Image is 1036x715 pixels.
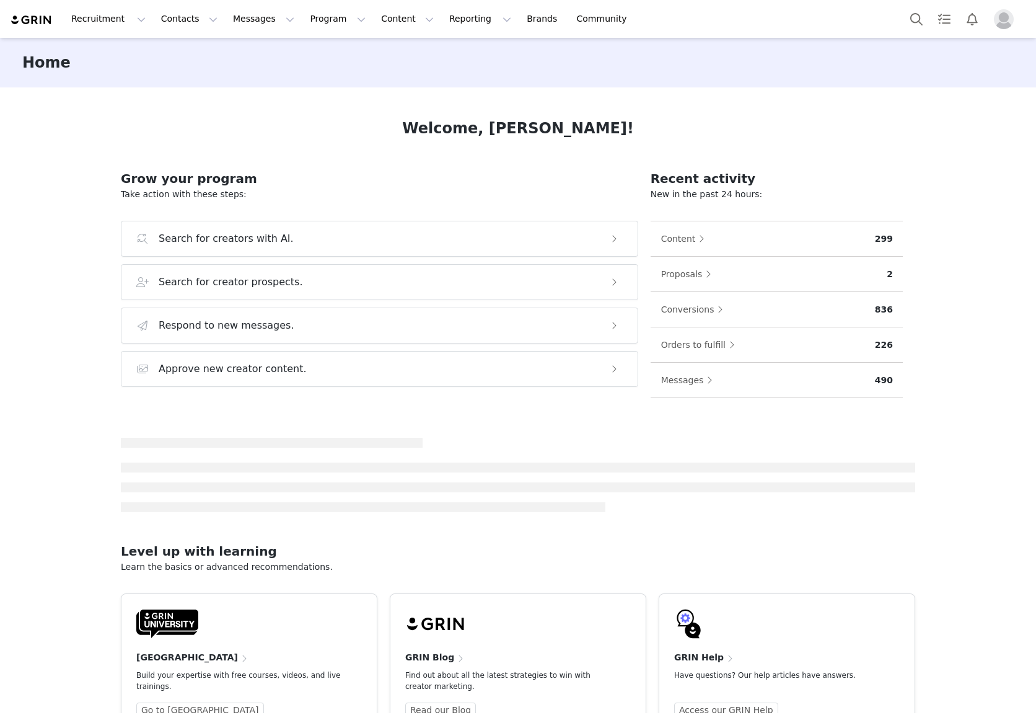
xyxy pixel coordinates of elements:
[674,609,704,639] img: GRIN-help-icon.svg
[875,303,893,316] p: 836
[651,169,903,188] h2: Recent activity
[159,318,294,333] h3: Respond to new messages.
[154,5,225,33] button: Contacts
[994,9,1014,29] img: placeholder-profile.jpg
[121,264,638,300] button: Search for creator prospects.
[226,5,302,33] button: Messages
[674,670,880,681] p: Have questions? Our help articles have answers.
[986,9,1026,29] button: Profile
[959,5,986,33] button: Notifications
[405,651,454,664] h4: GRIN Blog
[442,5,519,33] button: Reporting
[405,609,467,639] img: grin-logo-black.svg
[136,609,198,639] img: GRIN-University-Logo-Black.svg
[651,188,903,201] p: New in the past 24 hours:
[661,335,741,355] button: Orders to fulfill
[931,5,958,33] a: Tasks
[159,362,307,376] h3: Approve new creator content.
[875,374,893,387] p: 490
[887,268,893,281] p: 2
[903,5,930,33] button: Search
[22,51,71,74] h3: Home
[302,5,373,33] button: Program
[875,339,893,352] p: 226
[661,370,719,390] button: Messages
[159,275,303,290] h3: Search for creator prospects.
[569,5,640,33] a: Community
[402,117,634,140] h1: Welcome, [PERSON_NAME]!
[121,561,915,574] p: Learn the basics or advanced recommendations.
[674,651,724,664] h4: GRIN Help
[64,5,153,33] button: Recruitment
[136,670,342,692] p: Build your expertise with free courses, videos, and live trainings.
[661,264,718,284] button: Proposals
[661,229,711,249] button: Content
[405,670,611,692] p: Find out about all the latest strategies to win with creator marketing.
[875,233,893,246] p: 299
[136,651,238,664] h4: [GEOGRAPHIC_DATA]
[661,300,730,319] button: Conversions
[121,308,638,344] button: Respond to new messages.
[121,221,638,257] button: Search for creators with AI.
[519,5,568,33] a: Brands
[159,231,294,246] h3: Search for creators with AI.
[374,5,441,33] button: Content
[121,542,915,561] h2: Level up with learning
[10,14,53,26] img: grin logo
[121,188,638,201] p: Take action with these steps:
[121,351,638,387] button: Approve new creator content.
[121,169,638,188] h2: Grow your program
